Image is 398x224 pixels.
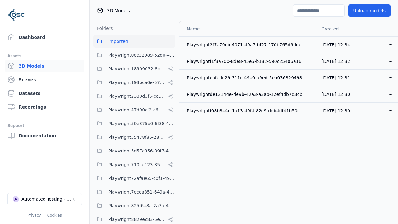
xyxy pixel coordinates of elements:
span: Playwright2380d3f5-cebf-494e-b965-66be4d67505e [108,92,165,100]
span: Imported [108,38,128,45]
img: Logo [7,6,25,24]
span: Playwright825f6a8a-2a7a-425c-94f7-650318982f69 [108,202,175,209]
span: Playwright193bca0e-57fa-418d-8ea9-45122e711dc7 [108,79,165,86]
th: Name [179,21,317,36]
h3: Folders [93,25,113,31]
span: Playwright0ce32989-52d0-45cf-b5b9-59d5033d313a [108,51,175,59]
button: Playwright18909032-8d07-45c5-9c81-9eec75d0b16b [93,63,175,75]
span: Playwright55478f86-28dc-49b8-8d1f-c7b13b14578c [108,133,165,141]
a: Recordings [5,101,84,113]
button: Playwright710ce123-85fd-4f8c-9759-23c3308d8830 [93,158,175,171]
span: [DATE] 12:32 [322,59,350,64]
a: Documentation [5,129,84,142]
button: Playwright50e375d0-6f38-48a7-96e0-b0dcfa24b72f [93,117,175,130]
span: Playwright5d57c356-39f7-47ed-9ab9-d0409ac6cddc [108,147,175,155]
a: Privacy [27,213,41,217]
span: | [44,213,45,217]
button: Playwright47d90cf2-c635-4353-ba3b-5d4538945666 [93,104,175,116]
a: Scenes [5,73,84,86]
button: Upload models [348,4,391,17]
button: Playwright7ecea851-649a-419a-985e-fcff41a98b20 [93,186,175,198]
span: 3D Models [107,7,130,14]
button: Playwright55478f86-28dc-49b8-8d1f-c7b13b14578c [93,131,175,143]
div: A [13,196,19,202]
span: Playwright710ce123-85fd-4f8c-9759-23c3308d8830 [108,161,165,168]
button: Playwright2380d3f5-cebf-494e-b965-66be4d67505e [93,90,175,102]
button: Playwright5d57c356-39f7-47ed-9ab9-d0409ac6cddc [93,145,175,157]
div: Playwright2f7a70cb-4071-49a7-bf27-170b765d9dde [187,42,312,48]
button: Select a workspace [7,193,82,205]
div: Support [7,122,82,129]
a: 3D Models [5,60,84,72]
a: Dashboard [5,31,84,44]
span: [DATE] 12:30 [322,108,350,113]
button: Imported [93,35,175,48]
div: Playwrightde12144e-de9b-42a3-a3ab-12ef4db7d3cb [187,91,312,97]
th: Created [317,21,358,36]
button: Playwright825f6a8a-2a7a-425c-94f7-650318982f69 [93,199,175,212]
span: Playwright72afae65-c0f1-49b2-9605-6e1dfb41006d [108,175,175,182]
span: Playwright7ecea851-649a-419a-985e-fcff41a98b20 [108,188,175,196]
span: Playwright8829ec83-5e68-4376-b984-049061a310ed [108,216,165,223]
span: [DATE] 12:31 [322,75,350,80]
div: Playwrighteafede29-311c-49a9-a9ed-5ea036829498 [187,75,312,81]
span: Playwright18909032-8d07-45c5-9c81-9eec75d0b16b [108,65,165,72]
span: Playwright50e375d0-6f38-48a7-96e0-b0dcfa24b72f [108,120,175,127]
div: Playwrightf98b844c-1a13-49f4-82c9-ddb4df41b50c [187,108,312,114]
span: Playwright47d90cf2-c635-4353-ba3b-5d4538945666 [108,106,165,114]
span: [DATE] 12:34 [322,42,350,47]
div: Assets [7,52,82,60]
div: Playwrightf1f3a700-8de8-45e5-b182-590c25406a16 [187,58,312,64]
span: [DATE] 12:30 [322,92,350,97]
div: Automated Testing - Playwright [21,196,72,202]
button: Playwright72afae65-c0f1-49b2-9605-6e1dfb41006d [93,172,175,184]
button: Playwright0ce32989-52d0-45cf-b5b9-59d5033d313a [93,49,175,61]
a: Datasets [5,87,84,100]
button: Playwright193bca0e-57fa-418d-8ea9-45122e711dc7 [93,76,175,89]
a: Cookies [47,213,62,217]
